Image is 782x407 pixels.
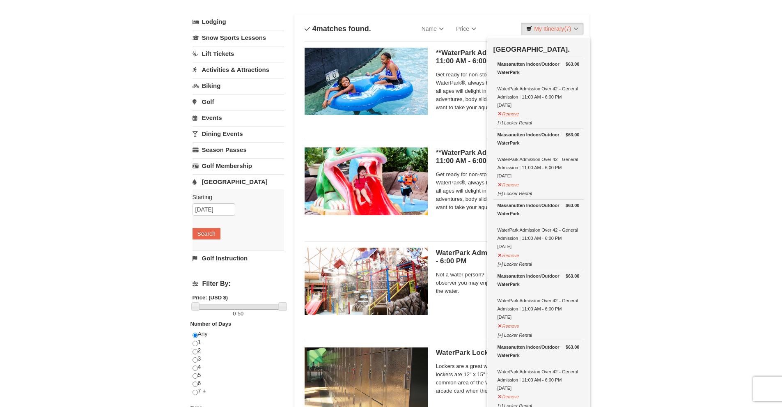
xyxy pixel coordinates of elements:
div: Massanutten Indoor/Outdoor WaterPark [498,272,580,288]
strong: $63.00 [566,201,580,209]
button: [+] Locker Rental [498,117,532,127]
a: Events [193,110,284,125]
h5: WaterPark Locker Rental [436,349,580,357]
a: My Itinerary(7) [521,23,583,35]
a: Activities & Attractions [193,62,284,77]
button: [+] Locker Rental [498,258,532,268]
button: Remove [498,391,520,401]
a: Snow Sports Lessons [193,30,284,45]
span: Get ready for non-stop thrills at the Massanutten WaterPark®, always heated to 84° Fahrenheit. Ch... [436,71,580,112]
h5: **WaterPark Admission - Under 42” Tall | 11:00 AM - 6:00 PM [436,149,580,165]
a: Golf Instruction [193,251,284,266]
a: Season Passes [193,142,284,157]
img: 6619917-744-d8335919.jpg [305,248,428,315]
span: (7) [564,25,571,32]
div: WaterPark Admission Over 42"- General Admission | 11:00 AM - 6:00 PM [DATE] [498,343,580,392]
h5: WaterPark Admission- Observer | 11:00 AM - 6:00 PM [436,249,580,265]
div: WaterPark Admission Over 42"- General Admission | 11:00 AM - 6:00 PM [DATE] [498,60,580,109]
img: 6619917-738-d4d758dd.jpg [305,147,428,215]
strong: Number of Days [190,321,232,327]
div: Massanutten Indoor/Outdoor WaterPark [498,343,580,359]
img: 6619917-726-5d57f225.jpg [305,48,428,115]
a: Golf Membership [193,158,284,173]
a: Lift Tickets [193,46,284,61]
a: [GEOGRAPHIC_DATA] [193,174,284,189]
div: WaterPark Admission Over 42"- General Admission | 11:00 AM - 6:00 PM [DATE] [498,201,580,251]
strong: $63.00 [566,272,580,280]
strong: $63.00 [566,343,580,351]
button: Remove [498,249,520,260]
button: Remove [498,179,520,189]
span: 4 [312,25,316,33]
a: Biking [193,78,284,93]
h4: Filter By: [193,280,284,287]
strong: [GEOGRAPHIC_DATA]. [493,46,570,53]
h5: **WaterPark Admission - Over 42” Tall | 11:00 AM - 6:00 PM [436,49,580,65]
button: [+] Locker Rental [498,187,532,198]
button: [+] Locker Rental [498,329,532,339]
div: Massanutten Indoor/Outdoor WaterPark [498,60,580,76]
button: Remove [498,108,520,118]
button: Remove [498,320,520,330]
strong: $63.00 [566,60,580,68]
strong: $63.00 [566,131,580,139]
span: 50 [238,310,243,317]
span: 0 [233,310,236,317]
button: Search [193,228,220,239]
span: Get ready for non-stop thrills at the Massanutten WaterPark®, always heated to 84° Fahrenheit. Ch... [436,170,580,212]
div: Any 1 2 3 4 5 6 7 + [193,330,284,404]
label: Starting [193,193,278,201]
label: - [193,310,284,318]
a: Golf [193,94,284,109]
h4: matches found. [305,25,371,33]
div: Massanutten Indoor/Outdoor WaterPark [498,201,580,218]
a: Lodging [193,14,284,29]
div: WaterPark Admission Over 42"- General Admission | 11:00 AM - 6:00 PM [DATE] [498,272,580,321]
a: Name [415,21,450,37]
span: Lockers are a great way to keep your valuables safe. The lockers are 12" x 15" x 18" in size and ... [436,362,580,395]
div: WaterPark Admission Over 42"- General Admission | 11:00 AM - 6:00 PM [DATE] [498,131,580,180]
span: Not a water person? Then this ticket is just for you. As an observer you may enjoy the WaterPark ... [436,271,580,295]
strong: Price: (USD $) [193,294,228,301]
div: Massanutten Indoor/Outdoor WaterPark [498,131,580,147]
a: Price [450,21,482,37]
a: Dining Events [193,126,284,141]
